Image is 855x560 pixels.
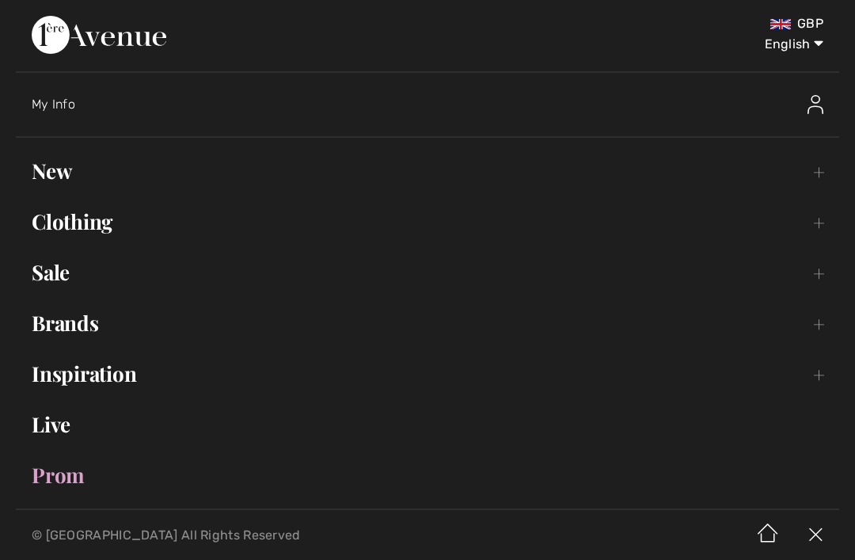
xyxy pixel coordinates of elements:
[807,95,823,114] img: My Info
[32,530,503,541] p: © [GEOGRAPHIC_DATA] All Rights Reserved
[16,458,839,493] a: Prom
[32,16,166,54] img: 1ère Avenue
[16,356,839,391] a: Inspiration
[503,16,823,32] div: GBP
[792,511,839,560] img: X
[16,407,839,442] a: Live
[32,97,75,112] span: My Info
[16,204,839,239] a: Clothing
[32,79,839,130] a: My InfoMy Info
[744,511,792,560] img: Home
[16,154,839,189] a: New
[16,255,839,290] a: Sale
[16,306,839,341] a: Brands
